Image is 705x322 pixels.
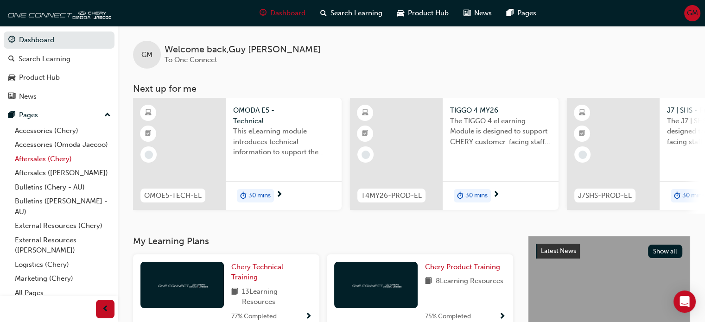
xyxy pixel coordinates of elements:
a: Product Hub [4,69,114,86]
span: Search Learning [330,8,382,19]
button: Pages [4,107,114,124]
a: Dashboard [4,32,114,49]
span: prev-icon [102,303,109,315]
span: learningResourceType_ELEARNING-icon [145,107,152,119]
span: learningRecordVerb_NONE-icon [362,151,370,159]
span: T4MY26-PROD-EL [361,190,422,201]
span: search-icon [8,55,15,63]
span: 30 mins [248,190,271,201]
span: booktick-icon [362,128,368,140]
a: Accessories (Omoda Jaecoo) [11,138,114,152]
span: GM [687,8,698,19]
a: Bulletins ([PERSON_NAME] - AU) [11,194,114,219]
a: News [4,88,114,105]
span: The TIGGO 4 eLearning Module is designed to support CHERY customer-facing staff with the product ... [450,116,551,147]
span: Show Progress [305,313,312,321]
span: TIGGO 4 MY26 [450,105,551,116]
button: Show all [648,245,683,258]
span: Pages [517,8,536,19]
span: 13 Learning Resources [242,286,312,307]
span: 8 Learning Resources [436,276,503,287]
a: Bulletins (Chery - AU) [11,180,114,195]
span: learningResourceType_ELEARNING-icon [362,107,368,119]
a: news-iconNews [456,4,499,23]
span: learningRecordVerb_NONE-icon [145,151,153,159]
img: oneconnect [157,280,208,289]
a: Logistics (Chery) [11,258,114,272]
span: next-icon [276,191,283,199]
a: Marketing (Chery) [11,271,114,286]
span: OMODA E5 - Technical [233,105,334,126]
span: duration-icon [240,190,247,202]
span: guage-icon [260,7,267,19]
span: Show Progress [499,313,506,321]
span: up-icon [104,109,111,121]
span: learningRecordVerb_NONE-icon [578,151,587,159]
span: next-icon [493,191,500,199]
span: duration-icon [674,190,680,202]
span: news-icon [464,7,470,19]
button: GM [684,5,700,21]
a: Chery Product Training [425,262,504,272]
h3: Next up for me [118,83,705,94]
span: This eLearning module introduces technical information to support the entry-level knowledge requi... [233,126,334,158]
a: Accessories (Chery) [11,124,114,138]
span: 77 % Completed [231,311,277,322]
div: Open Intercom Messenger [673,290,696,313]
a: All Pages [11,286,114,300]
a: pages-iconPages [499,4,544,23]
a: External Resources (Chery) [11,219,114,233]
a: guage-iconDashboard [252,4,313,23]
a: Latest NewsShow all [536,244,682,259]
div: Pages [19,110,38,120]
span: duration-icon [457,190,464,202]
span: Chery Product Training [425,263,500,271]
span: booktick-icon [145,128,152,140]
span: search-icon [320,7,327,19]
a: Aftersales ([PERSON_NAME]) [11,166,114,180]
a: External Resources ([PERSON_NAME]) [11,233,114,258]
a: Search Learning [4,51,114,68]
span: To One Connect [165,56,217,64]
span: learningResourceType_ELEARNING-icon [579,107,585,119]
span: Welcome back , Guy [PERSON_NAME] [165,44,321,55]
a: search-iconSearch Learning [313,4,390,23]
a: T4MY26-PROD-ELTIGGO 4 MY26The TIGGO 4 eLearning Module is designed to support CHERY customer-faci... [350,98,559,210]
span: J7SHS-PROD-EL [578,190,632,201]
span: Product Hub [408,8,449,19]
a: OMOE5-TECH-ELOMODA E5 - TechnicalThis eLearning module introduces technical information to suppor... [133,98,342,210]
a: Aftersales (Chery) [11,152,114,166]
span: GM [141,50,152,60]
span: car-icon [397,7,404,19]
span: booktick-icon [579,128,585,140]
span: 30 mins [465,190,488,201]
span: 30 mins [682,190,705,201]
span: Chery Technical Training [231,263,283,282]
div: Product Hub [19,72,60,83]
span: pages-icon [507,7,514,19]
span: book-icon [425,276,432,287]
div: Search Learning [19,54,70,64]
span: book-icon [231,286,238,307]
span: Dashboard [270,8,305,19]
span: car-icon [8,74,15,82]
button: DashboardSearch LearningProduct HubNews [4,30,114,107]
span: news-icon [8,93,15,101]
span: 75 % Completed [425,311,471,322]
span: News [474,8,492,19]
a: car-iconProduct Hub [390,4,456,23]
span: Latest News [541,247,576,255]
div: News [19,91,37,102]
img: oneconnect [5,4,111,22]
h3: My Learning Plans [133,236,513,246]
a: Chery Technical Training [231,262,312,283]
span: OMOE5-TECH-EL [144,190,202,201]
span: pages-icon [8,111,15,120]
img: oneconnect [350,280,401,289]
span: guage-icon [8,36,15,44]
